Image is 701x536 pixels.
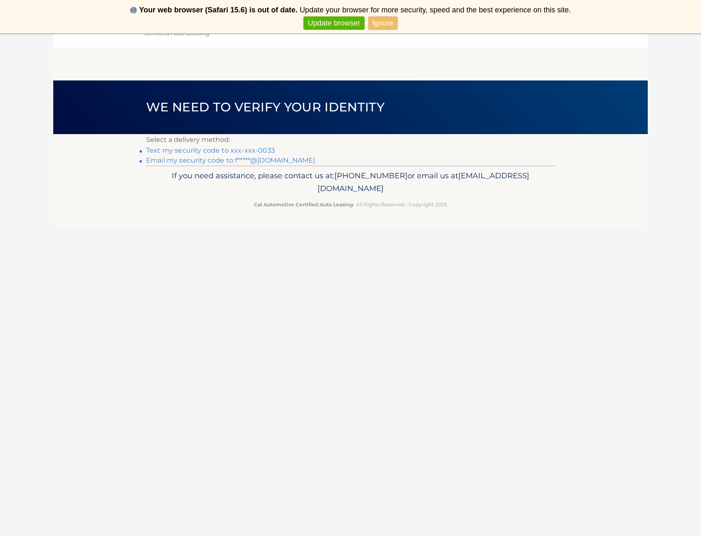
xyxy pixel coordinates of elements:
[146,99,384,115] span: We need to verify your identity
[139,6,298,14] b: Your web browser (Safari 15.6) is out of date.
[146,134,555,146] p: Select a delivery method:
[254,201,353,208] strong: Cal Automotive Certified Auto Leasing
[300,6,571,14] span: Update your browser for more security, speed and the best experience on this site.
[152,169,549,196] p: If you need assistance, please contact us at: or email us at
[368,17,398,30] a: Ignore
[146,156,315,164] a: Email my security code to f*****@[DOMAIN_NAME]
[146,146,275,154] a: Text my security code to xxx-xxx-0033
[303,17,364,30] a: Update browser
[334,171,407,180] span: [PHONE_NUMBER]
[152,200,549,209] p: - All Rights Reserved - Copyright 2025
